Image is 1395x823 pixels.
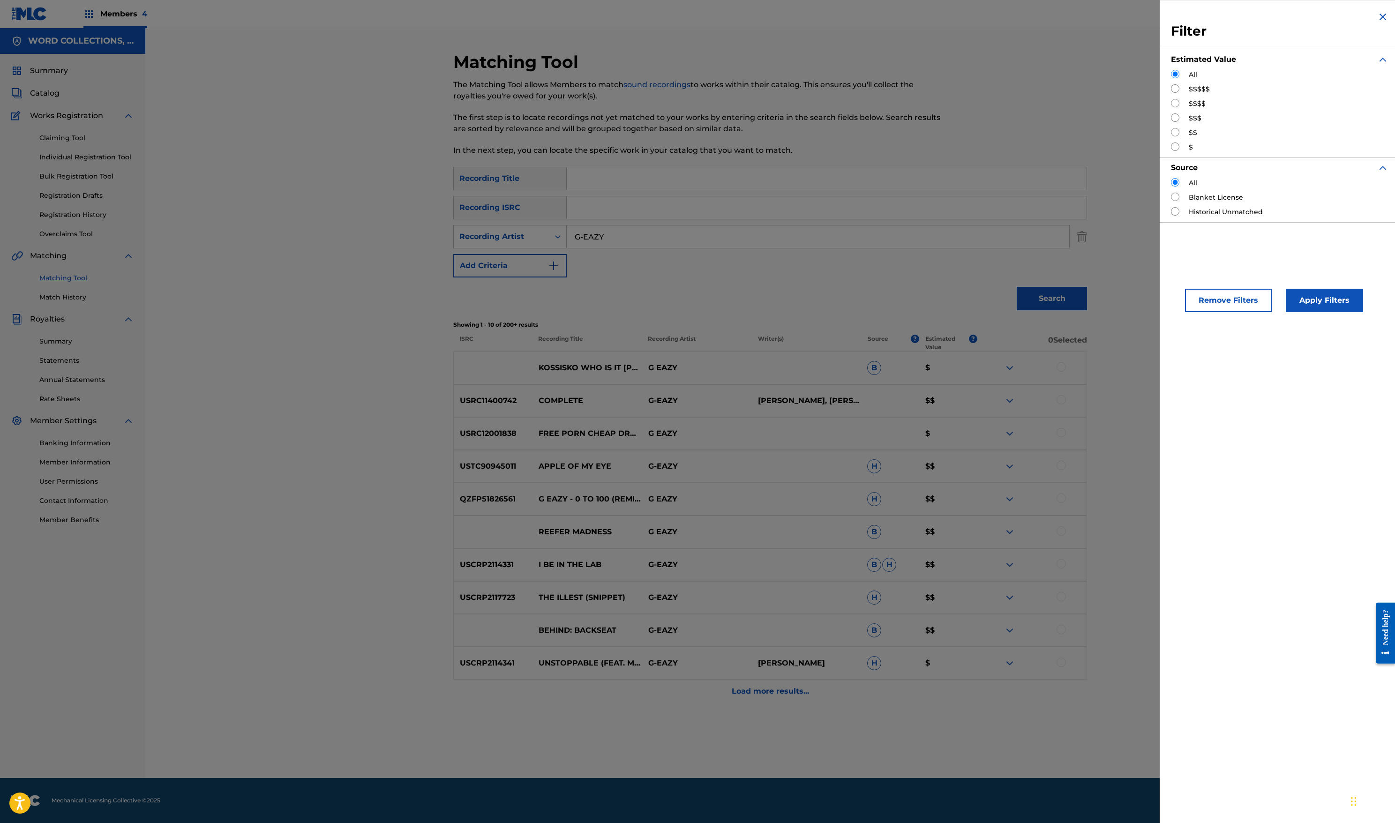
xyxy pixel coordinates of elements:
a: Member Benefits [39,515,134,525]
p: USTC90945011 [454,461,532,472]
label: All [1189,178,1197,188]
p: 0 Selected [977,335,1087,352]
p: Estimated Value [925,335,968,352]
p: USRC11400742 [454,395,532,406]
p: Recording Title [532,335,642,352]
label: Historical Unmatched [1189,207,1263,217]
h2: Matching Tool [453,52,583,73]
p: $$ [919,559,977,570]
a: Bulk Registration Tool [39,172,134,181]
div: Recording Artist [459,231,544,242]
p: UNSTOPPABLE (FEAT. MAN-MAN, [PERSON_NAME]) [532,658,642,669]
img: expand [1377,162,1388,173]
button: Add Criteria [453,254,567,277]
h5: WORD COLLECTIONS, INC. [28,36,134,46]
img: expand [123,415,134,426]
label: $$$$ [1189,99,1206,109]
p: $$ [919,494,977,505]
p: G-EAZY [642,395,751,406]
span: H [882,558,896,572]
img: Works Registration [11,110,23,121]
img: expand [1004,658,1015,669]
p: THE ILLEST (SNIPPET) [532,592,642,603]
iframe: Chat Widget [1348,778,1395,823]
img: expand [1004,461,1015,472]
label: $$$$$ [1189,84,1210,94]
p: USCRP2117723 [454,592,532,603]
span: H [867,591,881,605]
a: Annual Statements [39,375,134,385]
a: sound recordings [623,80,690,89]
label: $$ [1189,128,1197,138]
p: FREE PORN CHEAP DRUGS [532,428,642,439]
img: expand [123,110,134,121]
a: Rate Sheets [39,394,134,404]
img: MLC Logo [11,7,47,21]
a: Claiming Tool [39,133,134,143]
span: Members [100,8,147,19]
p: G EAZY [642,362,751,374]
a: SummarySummary [11,65,68,76]
p: $ [919,428,977,439]
p: REEFER MADNESS [532,526,642,538]
strong: Source [1171,163,1198,172]
img: expand [123,250,134,262]
label: $ [1189,142,1193,152]
p: G-EAZY [642,461,751,472]
button: Search [1017,287,1087,310]
span: Catalog [30,88,60,99]
p: G-EAZY [642,658,751,669]
label: $$$ [1189,113,1201,123]
p: $$ [919,592,977,603]
img: Top Rightsholders [83,8,95,20]
label: Blanket License [1189,193,1243,202]
a: Member Information [39,457,134,467]
span: H [867,459,881,473]
span: Royalties [30,314,65,325]
p: G EAZY - 0 TO 100 (REMIX) [532,494,642,505]
p: G-EAZY [642,625,751,636]
a: User Permissions [39,477,134,486]
p: $ [919,362,977,374]
span: Mechanical Licensing Collective © 2025 [52,796,160,805]
a: Registration Drafts [39,191,134,201]
p: $$ [919,395,977,406]
img: close [1377,11,1388,22]
label: All [1189,70,1197,80]
p: QZFP51826561 [454,494,532,505]
iframe: Resource Center [1368,591,1395,675]
img: expand [1004,362,1015,374]
img: logo [11,795,40,806]
p: [PERSON_NAME], [PERSON_NAME], [PERSON_NAME], [PERSON_NAME] [751,395,861,406]
a: Individual Registration Tool [39,152,134,162]
p: Showing 1 - 10 of 200+ results [453,321,1087,329]
span: B [867,525,881,539]
p: USCRP2114341 [454,658,532,669]
img: Royalties [11,314,22,325]
img: Delete Criterion [1077,225,1087,248]
img: expand [1004,526,1015,538]
span: B [867,558,881,572]
a: Statements [39,356,134,366]
img: Member Settings [11,415,22,426]
img: 9d2ae6d4665cec9f34b9.svg [548,260,559,271]
p: I BE IN THE LAB [532,559,642,570]
a: Summary [39,337,134,346]
strong: Estimated Value [1171,55,1236,64]
form: Search Form [453,167,1087,315]
img: expand [1004,592,1015,603]
p: Load more results... [732,686,809,697]
a: Matching Tool [39,273,134,283]
p: The first step is to locate recordings not yet matched to your works by entering criteria in the ... [453,112,941,135]
span: B [867,623,881,637]
span: Works Registration [30,110,103,121]
img: Accounts [11,36,22,47]
a: Banking Information [39,438,134,448]
span: Member Settings [30,415,97,426]
span: ? [969,335,977,343]
span: H [867,492,881,506]
p: $ [919,658,977,669]
p: APPLE OF MY EYE [532,461,642,472]
p: [PERSON_NAME] [751,658,861,669]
